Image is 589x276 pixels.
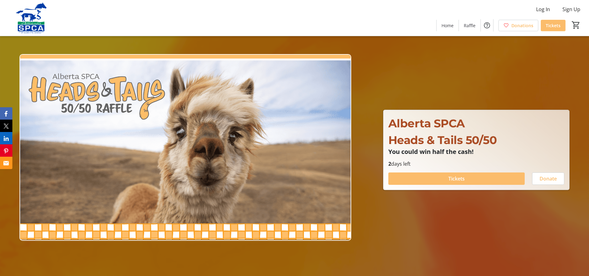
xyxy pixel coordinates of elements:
button: Donate [532,172,564,185]
button: Sign Up [557,4,585,14]
span: Donate [540,175,557,182]
button: Log In [531,4,555,14]
button: Cart [570,19,582,31]
a: Tickets [541,20,566,31]
p: days left [388,160,564,168]
a: Donations [498,20,538,31]
span: 2 [388,160,391,167]
span: Heads & Tails 50/50 [388,133,497,147]
span: Log In [536,6,550,13]
button: Help [481,19,493,32]
span: Sign Up [562,6,580,13]
span: Donations [511,22,533,29]
a: Home [437,20,459,31]
span: Tickets [546,22,561,29]
span: Tickets [448,175,465,182]
span: Alberta SPCA [388,117,465,130]
span: Raffle [464,22,476,29]
a: Raffle [459,20,480,31]
span: Home [442,22,454,29]
img: Campaign CTA Media Photo [19,54,351,241]
p: You could win half the cash! [388,148,564,155]
button: Tickets [388,172,525,185]
img: Alberta SPCA's Logo [4,2,59,33]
